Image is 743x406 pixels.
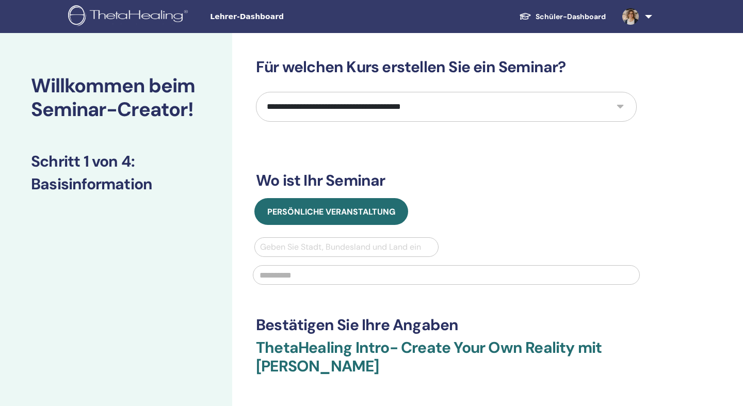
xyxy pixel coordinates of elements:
h3: Für welchen Kurs erstellen Sie ein Seminar? [256,58,637,76]
h2: Willkommen beim Seminar-Creator! [31,74,201,121]
img: graduation-cap-white.svg [519,12,531,21]
span: Persönliche Veranstaltung [267,206,395,217]
img: logo.png [68,5,191,28]
h3: Basisinformation [31,175,201,193]
h3: Schritt 1 von 4 : [31,152,201,171]
span: Lehrer-Dashboard [210,11,365,22]
h3: Bestätigen Sie Ihre Angaben [256,316,637,334]
button: Persönliche Veranstaltung [254,198,408,225]
a: Schüler-Dashboard [511,7,614,26]
h3: ThetaHealing Intro- Create Your Own Reality mit [PERSON_NAME] [256,338,637,388]
img: default.jpg [622,8,639,25]
h3: Wo ist Ihr Seminar [256,171,637,190]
